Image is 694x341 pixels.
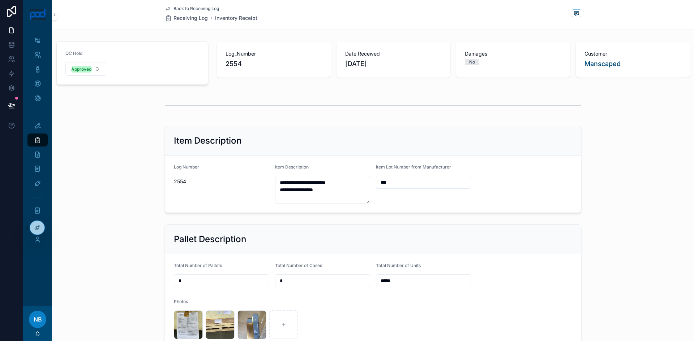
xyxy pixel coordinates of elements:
div: scrollable content [23,29,52,255]
span: 2554 [226,59,322,69]
span: 2554 [174,178,269,185]
span: NB [34,315,42,324]
span: Log_Number [226,50,322,57]
span: Total Number of Cases [275,263,322,268]
div: Approved [71,66,91,73]
h2: Item Description [174,135,241,147]
img: App logo [29,9,46,20]
a: Receiving Log [165,14,208,22]
span: Item Description [275,164,309,170]
span: Total Number of Pallets [174,263,222,268]
span: [DATE] [345,59,442,69]
a: Back to Receiving Log [165,6,219,12]
div: No [469,59,475,65]
span: Damages [465,50,561,57]
span: Back to Receiving Log [173,6,219,12]
span: Item Lot Number from Manufacturer [376,164,451,170]
span: Date Received [345,50,442,57]
span: Log Number [174,164,199,170]
span: QC Hold [65,51,82,56]
h2: Pallet Description [174,233,246,245]
button: Select Button [65,62,106,76]
a: Inventory Receipt [215,14,257,22]
span: Customer [584,50,681,57]
a: Manscaped [584,59,621,69]
span: Receiving Log [173,14,208,22]
span: Photos [174,299,188,304]
span: Total Number of Units [376,263,421,268]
